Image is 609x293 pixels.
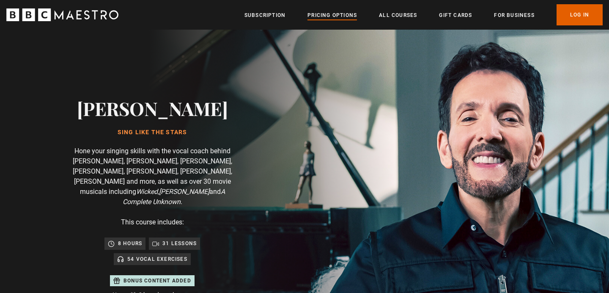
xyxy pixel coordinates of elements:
a: All Courses [379,11,417,19]
p: Hone your singing skills with the vocal coach behind [PERSON_NAME], [PERSON_NAME], [PERSON_NAME],... [68,146,237,207]
h2: [PERSON_NAME] [77,97,228,119]
i: A Complete Unknown [123,188,225,206]
svg: BBC Maestro [6,8,118,21]
h1: Sing Like the Stars [77,129,228,136]
i: [PERSON_NAME] [159,188,209,196]
p: This course includes: [121,217,184,227]
i: Wicked [136,188,158,196]
a: Gift Cards [439,11,472,19]
a: For business [494,11,534,19]
p: 54 Vocal Exercises [127,255,187,263]
a: Log In [557,4,603,25]
p: 31 lessons [162,239,197,248]
a: Pricing Options [307,11,357,19]
p: Bonus content added [123,277,191,285]
a: Subscription [244,11,285,19]
nav: Primary [244,4,603,25]
p: 8 hours [118,239,142,248]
